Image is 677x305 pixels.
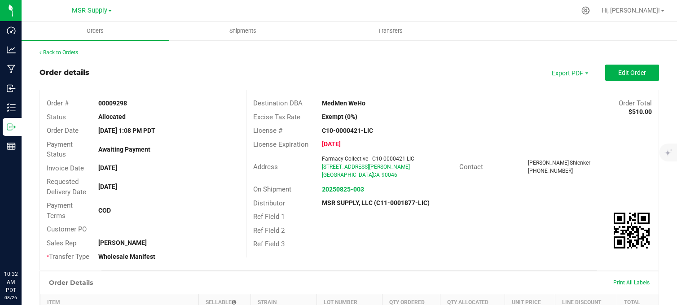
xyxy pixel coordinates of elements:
span: Customer PO [47,225,87,233]
span: CA [373,172,380,178]
inline-svg: Inventory [7,103,16,112]
span: Order Date [47,126,79,135]
span: Address [253,163,278,171]
a: Back to Orders [40,49,78,56]
span: Shipments [217,27,268,35]
span: On Shipment [253,185,291,193]
span: Excise Tax Rate [253,113,300,121]
span: Print All Labels [613,279,650,286]
inline-svg: Dashboard [7,26,16,35]
span: Edit Order [618,69,646,76]
strong: COD [98,207,111,214]
h1: Order Details [49,279,93,286]
span: [GEOGRAPHIC_DATA] [322,172,374,178]
span: Ref Field 2 [253,227,285,235]
span: Shlenker [570,160,590,166]
inline-svg: Manufacturing [7,65,16,74]
strong: [PERSON_NAME] [98,239,147,246]
span: Ref Field 1 [253,213,285,221]
inline-svg: Inbound [7,84,16,93]
span: Order Total [619,99,652,107]
strong: [DATE] [98,183,117,190]
strong: 00009298 [98,100,127,107]
span: Sales Rep [47,239,76,247]
a: Orders [22,22,169,40]
strong: $510.00 [629,108,652,115]
span: Order # [47,99,69,107]
strong: C10-0000421-LIC [322,127,373,134]
span: [PERSON_NAME] [528,160,569,166]
div: Manage settings [580,6,591,15]
button: Edit Order [605,65,659,81]
span: Ref Field 3 [253,240,285,248]
span: Farmacy Collective - C10-0000421-LIC [322,156,414,162]
a: 20250825-003 [322,186,364,193]
inline-svg: Outbound [7,122,16,131]
a: Shipments [169,22,317,40]
strong: Awaiting Payment [98,146,150,153]
span: Transfer Type [47,253,89,261]
span: 90046 [382,172,397,178]
span: Invoice Date [47,164,84,172]
li: Export PDF [542,65,596,81]
strong: Allocated [98,113,126,120]
span: License Expiration [253,140,308,148]
inline-svg: Reports [7,142,16,151]
strong: Wholesale Manifest [98,253,155,260]
p: 08/26 [4,294,18,301]
strong: Exempt (0%) [322,113,357,120]
iframe: Resource center [9,233,36,260]
strong: MedMen WeHo [322,100,365,107]
span: [STREET_ADDRESS][PERSON_NAME] [322,164,410,170]
strong: [DATE] 1:08 PM PDT [98,127,155,134]
strong: MSR SUPPLY, LLC (C11-0001877-LIC) [322,199,430,206]
span: Payment Status [47,140,73,159]
div: Order details [40,67,89,78]
span: License # [253,126,282,135]
span: Distributor [253,199,285,207]
p: 10:32 AM PDT [4,270,18,294]
qrcode: 00009298 [614,213,650,248]
strong: [DATE] [322,140,341,148]
span: Requested Delivery Date [47,178,86,196]
inline-svg: Analytics [7,45,16,54]
span: Hi, [PERSON_NAME]! [602,7,660,14]
a: Transfers [317,22,464,40]
span: Status [47,113,66,121]
span: Orders [75,27,116,35]
span: Destination DBA [253,99,303,107]
span: [PHONE_NUMBER] [528,168,573,174]
strong: [DATE] [98,164,117,171]
span: Payment Terms [47,201,73,220]
span: Transfers [366,27,415,35]
img: Scan me! [614,213,650,248]
span: MSR Supply [72,7,107,14]
span: Contact [459,163,483,171]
